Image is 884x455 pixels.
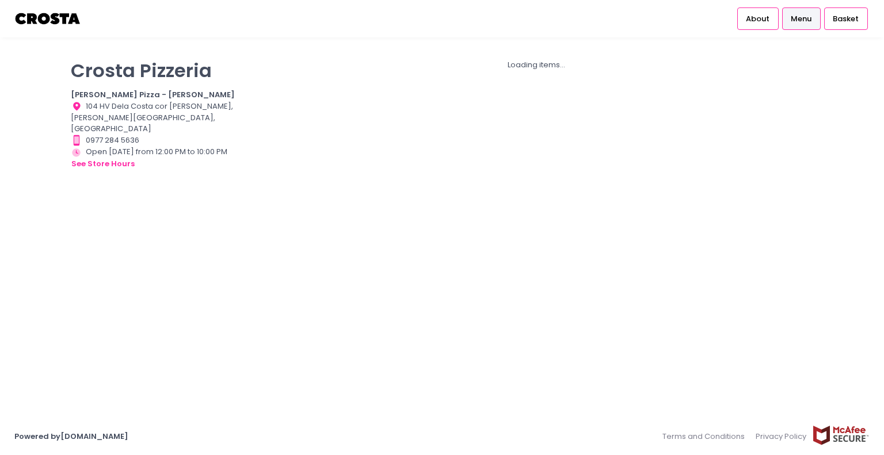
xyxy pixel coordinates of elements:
[14,431,128,442] a: Powered by[DOMAIN_NAME]
[782,7,821,29] a: Menu
[71,135,246,146] div: 0977 284 5636
[71,89,235,100] b: [PERSON_NAME] Pizza - [PERSON_NAME]
[71,146,246,170] div: Open [DATE] from 12:00 PM to 10:00 PM
[750,425,813,448] a: Privacy Policy
[812,425,870,445] img: mcafee-secure
[14,9,82,29] img: logo
[737,7,779,29] a: About
[71,59,246,82] p: Crosta Pizzeria
[71,101,246,135] div: 104 HV Dela Costa cor [PERSON_NAME], [PERSON_NAME][GEOGRAPHIC_DATA], [GEOGRAPHIC_DATA]
[791,13,811,25] span: Menu
[746,13,769,25] span: About
[260,59,813,71] div: Loading items...
[662,425,750,448] a: Terms and Conditions
[833,13,859,25] span: Basket
[71,158,135,170] button: see store hours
